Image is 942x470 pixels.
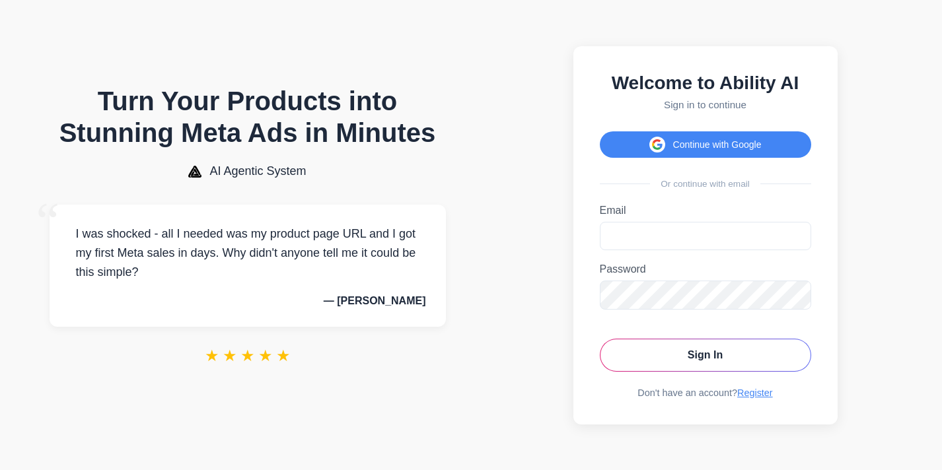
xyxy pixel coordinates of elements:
span: ★ [223,347,237,365]
span: ★ [276,347,291,365]
span: AI Agentic System [209,164,306,178]
span: ★ [258,347,273,365]
label: Password [600,263,811,275]
button: Continue with Google [600,131,811,158]
span: “ [36,191,60,252]
img: AI Agentic System Logo [188,166,201,178]
h1: Turn Your Products into Stunning Meta Ads in Minutes [50,85,446,149]
p: Sign in to continue [600,99,811,110]
span: ★ [240,347,255,365]
div: Or continue with email [600,179,811,189]
a: Register [737,387,773,398]
span: ★ [205,347,219,365]
label: Email [600,205,811,217]
div: Don't have an account? [600,387,811,398]
button: Sign In [600,339,811,372]
h2: Welcome to Ability AI [600,73,811,94]
p: — [PERSON_NAME] [69,295,426,307]
p: I was shocked - all I needed was my product page URL and I got my first Meta sales in days. Why d... [69,224,426,281]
